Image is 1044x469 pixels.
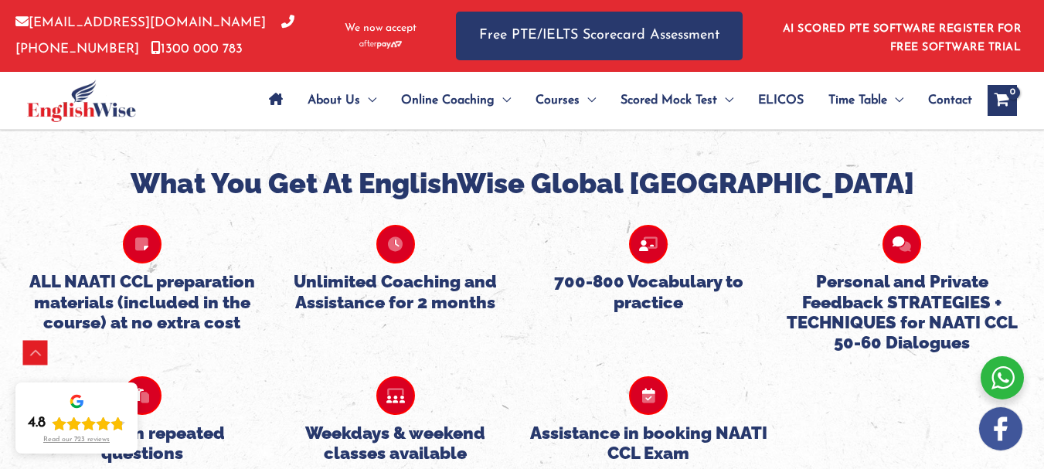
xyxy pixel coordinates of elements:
[783,271,1021,353] h5: Personal and Private Feedback STRATEGIES + TECHNIQUES for NAATI CCL 50-60 Dialogues
[783,23,1022,53] a: AI SCORED PTE SOFTWARE REGISTER FOR FREE SOFTWARE TRIAL
[277,271,515,312] h5: Unlimited Coaching and Assistance for 2 months
[988,85,1017,116] a: View Shopping Cart, empty
[28,414,46,433] div: 4.8
[345,21,417,36] span: We now accept
[816,73,916,127] a: Time TableMenu Toggle
[308,73,360,127] span: About Us
[928,73,972,127] span: Contact
[530,271,768,312] h5: 700-800 Vocabulary to practice
[15,165,1029,202] h2: What You Get At EnglishWise Global [GEOGRAPHIC_DATA]
[456,12,743,60] a: Free PTE/IELTS Scorecard Assessment
[536,73,580,127] span: Courses
[23,423,261,464] h5: Past exam repeated questions
[530,423,768,464] h5: Assistance in booking NAATI CCL Exam
[15,16,266,29] a: [EMAIL_ADDRESS][DOMAIN_NAME]
[758,73,804,127] span: ELICOS
[27,80,136,122] img: cropped-ew-logo
[15,16,294,55] a: [PHONE_NUMBER]
[295,73,389,127] a: About UsMenu Toggle
[401,73,495,127] span: Online Coaching
[608,73,746,127] a: Scored Mock TestMenu Toggle
[746,73,816,127] a: ELICOS
[621,73,717,127] span: Scored Mock Test
[360,73,376,127] span: Menu Toggle
[359,40,402,49] img: Afterpay-Logo
[916,73,972,127] a: Contact
[277,423,515,464] h5: Weekdays & weekend classes available
[580,73,596,127] span: Menu Toggle
[774,11,1029,61] aside: Header Widget 1
[828,73,887,127] span: Time Table
[389,73,523,127] a: Online CoachingMenu Toggle
[257,73,972,127] nav: Site Navigation: Main Menu
[151,42,243,56] a: 1300 000 783
[23,271,261,332] h5: ALL NAATI CCL preparation materials (included in the course) at no extra cost
[28,414,125,433] div: Rating: 4.8 out of 5
[979,407,1022,450] img: white-facebook.png
[887,73,903,127] span: Menu Toggle
[495,73,511,127] span: Menu Toggle
[717,73,733,127] span: Menu Toggle
[523,73,608,127] a: CoursesMenu Toggle
[43,436,110,444] div: Read our 723 reviews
